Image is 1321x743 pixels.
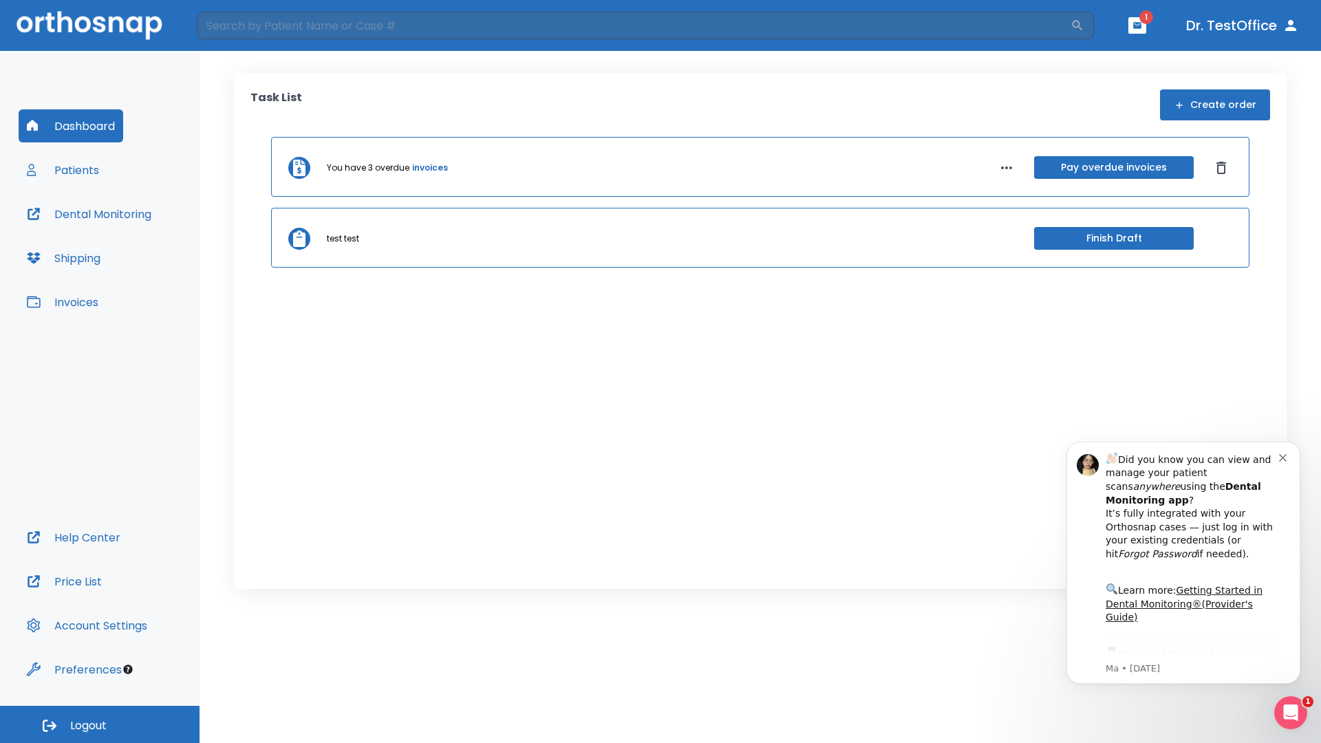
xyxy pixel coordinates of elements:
[19,521,129,554] button: Help Center
[1181,13,1304,38] button: Dr. TestOffice
[233,30,244,41] button: Dismiss notification
[1302,696,1313,707] span: 1
[1046,421,1321,706] iframe: Intercom notifications message
[60,228,182,252] a: App Store
[70,718,107,733] span: Logout
[412,162,448,174] a: invoices
[60,241,233,254] p: Message from Ma, sent 3w ago
[19,109,123,142] button: Dashboard
[19,286,107,319] button: Invoices
[1274,696,1307,729] iframe: Intercom live chat
[250,89,302,120] p: Task List
[60,224,233,294] div: Download the app: | ​ Let us know if you need help getting started!
[1034,156,1194,179] button: Pay overdue invoices
[197,12,1071,39] input: Search by Patient Name or Case #
[19,241,109,274] button: Shipping
[19,565,110,598] button: Price List
[1160,89,1270,120] button: Create order
[19,609,155,642] button: Account Settings
[327,233,359,245] p: test test
[19,653,130,686] button: Preferences
[19,197,160,230] button: Dental Monitoring
[17,11,162,39] img: Orthosnap
[1139,10,1153,24] span: 1
[122,663,134,676] div: Tooltip anchor
[327,162,409,174] p: You have 3 overdue
[1210,157,1232,179] button: Dismiss
[1034,227,1194,250] button: Finish Draft
[19,153,107,186] button: Patients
